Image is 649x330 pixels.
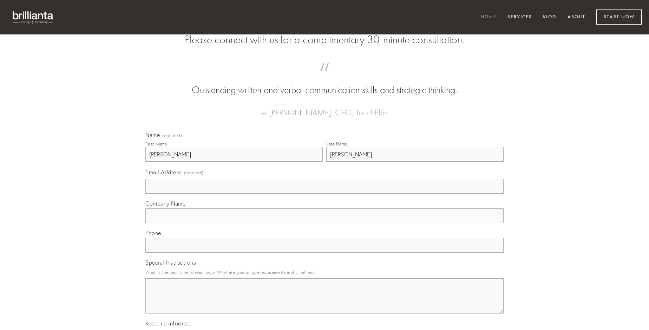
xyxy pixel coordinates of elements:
[145,267,504,277] p: What is the best time to reach you? What are your unique requirements and timelines?
[7,7,60,27] img: brillianta - research, strategy, marketing
[596,9,642,25] a: Start Now
[538,12,561,23] a: Blog
[145,229,161,237] span: Phone
[145,169,182,176] span: Email Address
[477,12,501,23] a: Home
[157,70,492,83] span: “
[563,12,590,23] a: About
[145,259,196,266] span: Special Instructions
[145,200,185,207] span: Company Name
[145,320,191,327] span: Keep me informed
[145,131,160,138] span: Name
[162,134,182,138] span: (required)
[145,33,504,46] h2: Please connect with us for a complimentary 30-minute consultation.
[157,97,492,119] figcaption: — [PERSON_NAME], CEO, TouchPlan
[184,168,204,177] span: (required)
[326,141,347,147] div: Last Name
[503,12,537,23] a: Services
[157,70,492,97] blockquote: Outstanding written and verbal communication skills and strategic thinking.
[145,141,167,147] div: First Name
